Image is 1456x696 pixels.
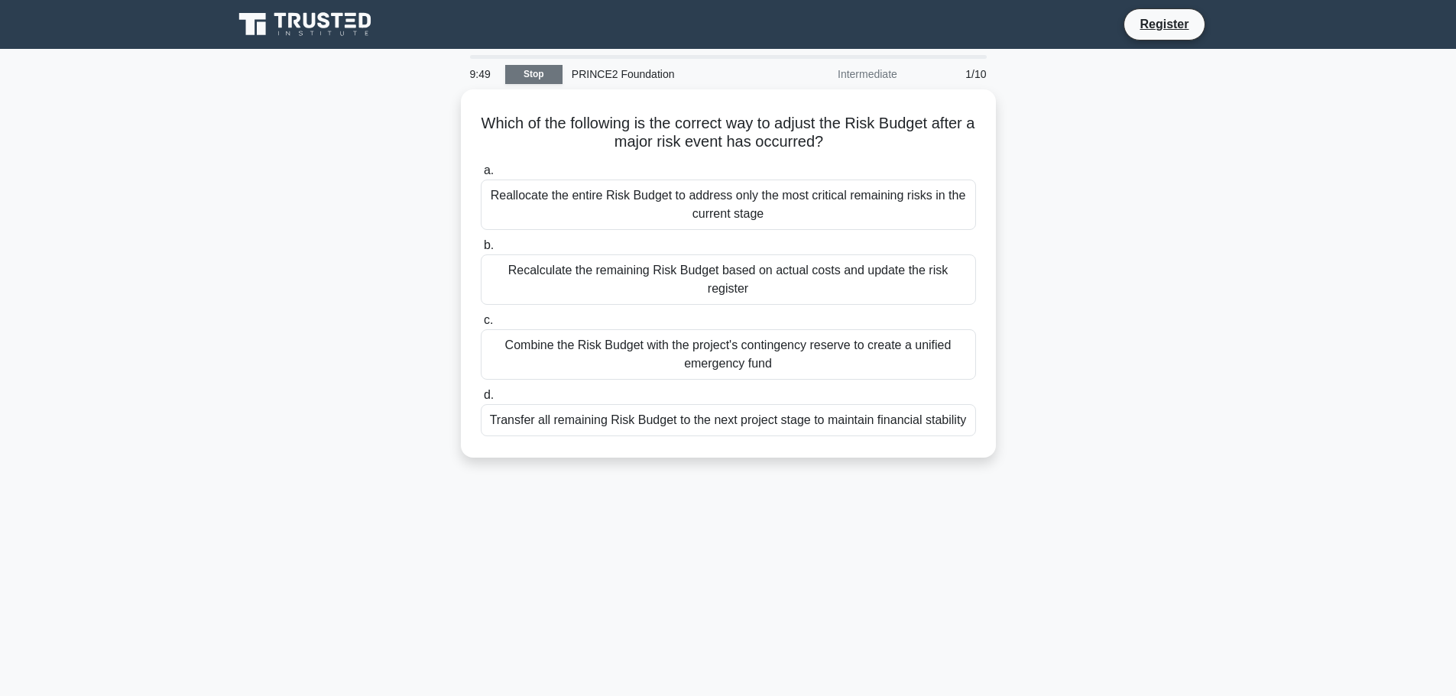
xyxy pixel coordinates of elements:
a: Stop [505,65,563,84]
a: Register [1130,15,1198,34]
div: 1/10 [906,59,996,89]
div: Transfer all remaining Risk Budget to the next project stage to maintain financial stability [481,404,976,436]
span: c. [484,313,493,326]
span: a. [484,163,494,176]
span: b. [484,238,494,251]
h5: Which of the following is the correct way to adjust the Risk Budget after a major risk event has ... [479,114,978,152]
div: Reallocate the entire Risk Budget to address only the most critical remaining risks in the curren... [481,180,976,230]
div: Recalculate the remaining Risk Budget based on actual costs and update the risk register [481,254,976,305]
div: PRINCE2 Foundation [563,59,773,89]
div: Combine the Risk Budget with the project's contingency reserve to create a unified emergency fund [481,329,976,380]
div: 9:49 [461,59,505,89]
div: Intermediate [773,59,906,89]
span: d. [484,388,494,401]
